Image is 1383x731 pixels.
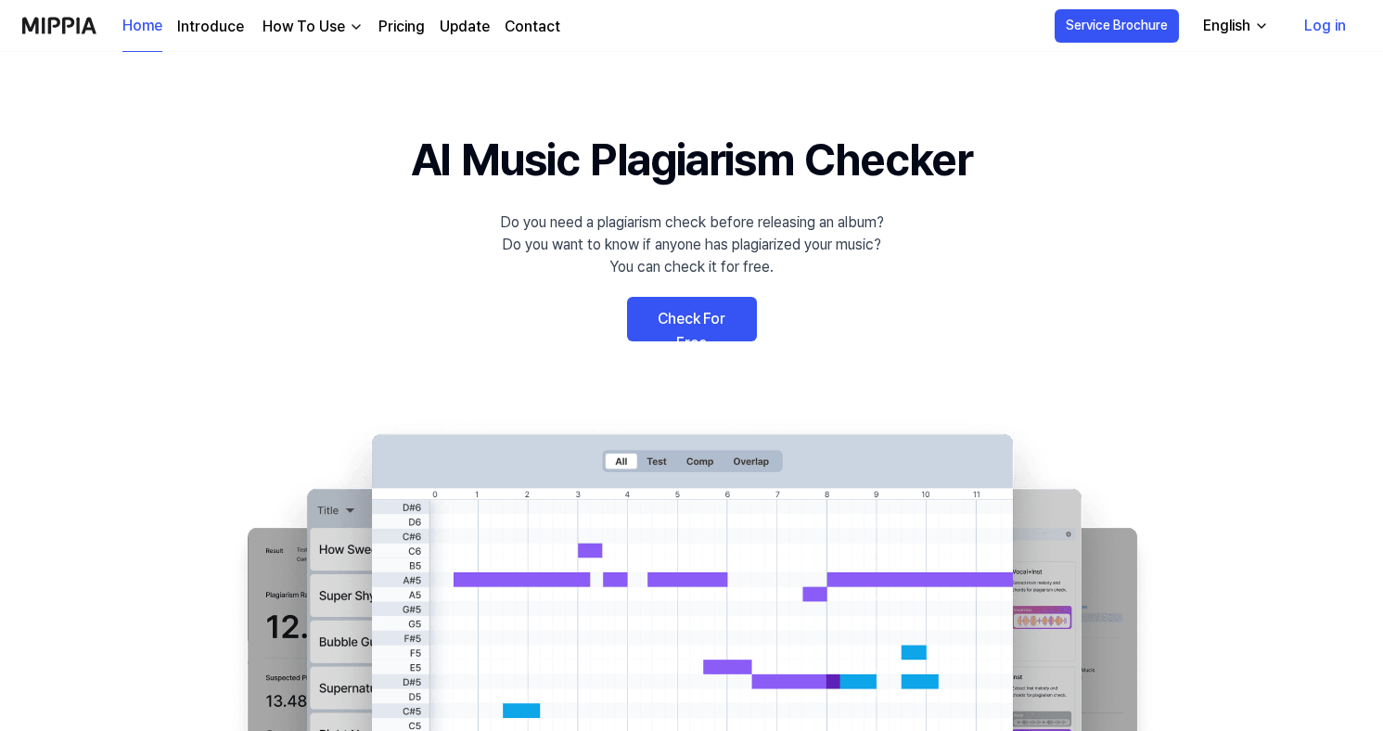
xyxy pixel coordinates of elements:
button: English [1188,7,1280,45]
div: How To Use [259,16,349,38]
div: English [1199,15,1254,37]
a: Contact [505,16,560,38]
button: How To Use [259,16,364,38]
img: down [349,19,364,34]
div: Do you need a plagiarism check before releasing an album? Do you want to know if anyone has plagi... [500,212,884,278]
button: Service Brochure [1055,9,1179,43]
a: Introduce [177,16,244,38]
a: Check For Free [627,297,757,341]
a: Update [440,16,490,38]
a: Home [122,1,162,52]
a: Pricing [378,16,425,38]
h1: AI Music Plagiarism Checker [411,126,972,193]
